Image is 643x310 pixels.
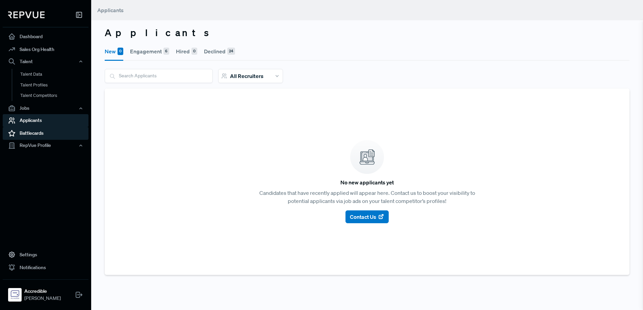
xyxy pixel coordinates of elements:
[3,248,88,261] a: Settings
[227,48,235,55] div: 24
[253,189,482,205] p: Candidates that have recently applied will appear here. Contact us to boost your visibility to po...
[3,43,88,56] a: Sales Org Health
[3,279,88,305] a: AccredibleAccredible[PERSON_NAME]
[130,42,169,61] button: Engagement6
[3,114,88,127] a: Applicants
[204,42,235,61] button: Declined24
[105,69,212,82] input: Search Applicants
[345,210,389,223] button: Contact Us
[105,27,629,38] h3: Applicants
[12,69,98,80] a: Talent Data
[12,80,98,91] a: Talent Profiles
[350,213,376,221] span: Contact Us
[3,140,88,151] button: RepVue Profile
[3,30,88,43] a: Dashboard
[163,48,169,55] div: 6
[9,289,20,300] img: Accredible
[118,48,123,55] div: 0
[24,288,61,295] strong: Accredible
[3,127,88,140] a: Battlecards
[230,73,263,79] span: All Recruiters
[3,56,88,67] button: Talent
[3,261,88,274] a: Notifications
[12,90,98,101] a: Talent Competitors
[340,179,394,186] h6: No new applicants yet
[24,295,61,302] span: [PERSON_NAME]
[191,48,197,55] div: 0
[105,42,123,61] button: New0
[176,42,197,61] button: Hired0
[8,11,45,18] img: RepVue
[3,103,88,114] button: Jobs
[97,7,124,14] span: Applicants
